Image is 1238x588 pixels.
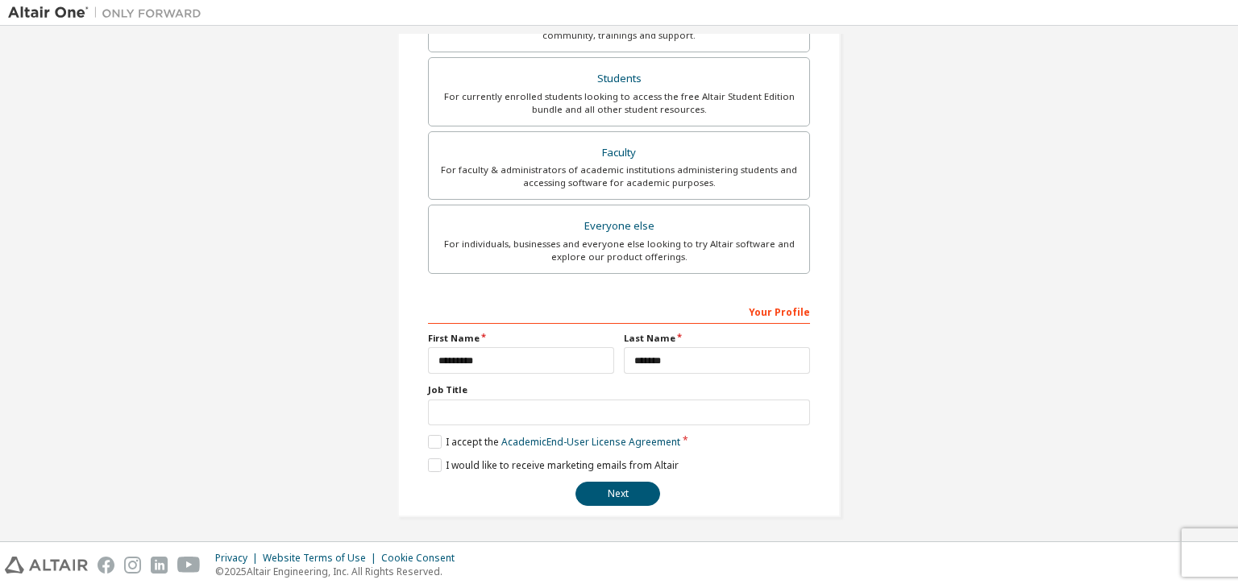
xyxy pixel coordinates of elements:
div: Your Profile [428,298,810,324]
img: Altair One [8,5,210,21]
img: linkedin.svg [151,557,168,574]
img: facebook.svg [98,557,114,574]
a: Academic End-User License Agreement [501,435,680,449]
div: Website Terms of Use [263,552,381,565]
div: Privacy [215,552,263,565]
div: For faculty & administrators of academic institutions administering students and accessing softwa... [438,164,800,189]
img: instagram.svg [124,557,141,574]
label: First Name [428,332,614,345]
label: I would like to receive marketing emails from Altair [428,458,679,472]
div: For currently enrolled students looking to access the free Altair Student Edition bundle and all ... [438,90,800,116]
p: © 2025 Altair Engineering, Inc. All Rights Reserved. [215,565,464,578]
label: Last Name [624,332,810,345]
label: I accept the [428,435,680,449]
label: Job Title [428,383,810,396]
img: youtube.svg [177,557,201,574]
button: Next [575,482,660,506]
div: Everyone else [438,215,800,238]
div: Students [438,68,800,90]
div: Faculty [438,142,800,164]
div: For individuals, businesses and everyone else looking to try Altair software and explore our prod... [438,238,800,263]
img: altair_logo.svg [5,557,88,574]
div: Cookie Consent [381,552,464,565]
